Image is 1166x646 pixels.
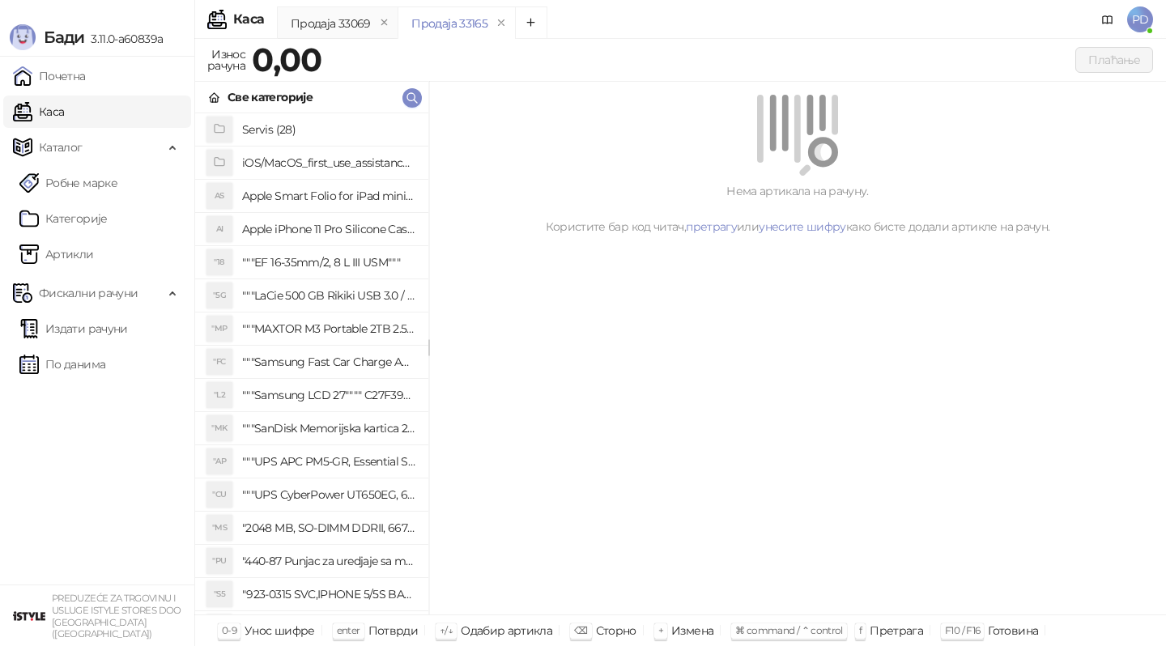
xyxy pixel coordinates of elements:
span: Бади [44,28,84,47]
h4: """UPS CyberPower UT650EG, 650VA/360W , line-int., s_uko, desktop""" [242,482,415,508]
a: Категорије [19,202,108,235]
h4: "440-87 Punjac za uredjaje sa micro USB portom 4/1, Stand." [242,548,415,574]
span: F10 / F16 [945,624,980,636]
div: "L2 [206,382,232,408]
h4: """EF 16-35mm/2, 8 L III USM""" [242,249,415,275]
strong: 0,00 [252,40,321,79]
span: Фискални рачуни [39,277,138,309]
div: Потврди [368,620,419,641]
h4: """Samsung Fast Car Charge Adapter, brzi auto punja_, boja crna""" [242,349,415,375]
a: Почетна [13,60,86,92]
a: унесите шифру [759,219,846,234]
button: remove [491,16,512,30]
h4: """UPS APC PM5-GR, Essential Surge Arrest,5 utic_nica""" [242,448,415,474]
div: Каса [233,13,264,26]
h4: "2048 MB, SO-DIMM DDRII, 667 MHz, Napajanje 1,8 0,1 V, Latencija CL5" [242,515,415,541]
div: Претрага [870,620,923,641]
small: PREDUZEĆE ZA TRGOVINU I USLUGE ISTYLE STORES DOO [GEOGRAPHIC_DATA] ([GEOGRAPHIC_DATA]) [52,593,181,640]
h4: """SanDisk Memorijska kartica 256GB microSDXC sa SD adapterom SDSQXA1-256G-GN6MA - Extreme PLUS, ... [242,415,415,441]
div: Нема артикала на рачуну. Користите бар код читач, или како бисте додали артикле на рачун. [449,182,1147,236]
div: "S5 [206,581,232,607]
span: ⌘ command / ⌃ control [735,624,843,636]
h4: Servis (28) [242,117,415,142]
h4: """MAXTOR M3 Portable 2TB 2.5"""" crni eksterni hard disk HX-M201TCB/GM""" [242,316,415,342]
div: Износ рачуна [204,44,249,76]
span: Каталог [39,131,83,164]
img: 64x64-companyLogo-77b92cf4-9946-4f36-9751-bf7bb5fd2c7d.png [13,600,45,632]
div: "FC [206,349,232,375]
span: ↑/↓ [440,624,453,636]
div: "MS [206,515,232,541]
div: Продаја 33165 [411,15,487,32]
h4: Apple iPhone 11 Pro Silicone Case - Black [242,216,415,242]
a: претрагу [686,219,737,234]
div: grid [195,113,428,614]
h4: iOS/MacOS_first_use_assistance (4) [242,150,415,176]
span: 0-9 [222,624,236,636]
div: AS [206,183,232,209]
div: Унос шифре [245,620,315,641]
a: ArtikliАртикли [19,238,94,270]
h4: "923-0315 SVC,IPHONE 5/5S BATTERY REMOVAL TRAY Držač za iPhone sa kojim se otvara display [242,581,415,607]
button: Add tab [515,6,547,39]
h4: Apple Smart Folio for iPad mini (A17 Pro) - Sage [242,183,415,209]
h4: """Samsung LCD 27"""" C27F390FHUXEN""" [242,382,415,408]
div: "CU [206,482,232,508]
button: remove [374,16,395,30]
div: Измена [671,620,713,641]
span: f [859,624,862,636]
h4: """LaCie 500 GB Rikiki USB 3.0 / Ultra Compact & Resistant aluminum / USB 3.0 / 2.5""""""" [242,283,415,308]
img: Logo [10,24,36,50]
a: Документација [1095,6,1121,32]
div: "AP [206,448,232,474]
div: Одабир артикла [461,620,552,641]
a: Издати рачуни [19,312,128,345]
div: Продаја 33069 [291,15,371,32]
div: Сторно [596,620,636,641]
span: 3.11.0-a60839a [84,32,163,46]
div: "5G [206,283,232,308]
div: "18 [206,249,232,275]
span: enter [337,624,360,636]
div: "MP [206,316,232,342]
div: "PU [206,548,232,574]
div: Готовина [988,620,1038,641]
a: Каса [13,96,64,128]
span: PD [1127,6,1153,32]
div: AI [206,216,232,242]
a: По данима [19,348,105,380]
div: "MK [206,415,232,441]
div: Све категорије [228,88,313,106]
button: Плаћање [1075,47,1153,73]
span: + [658,624,663,636]
span: ⌫ [574,624,587,636]
a: Робне марке [19,167,117,199]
